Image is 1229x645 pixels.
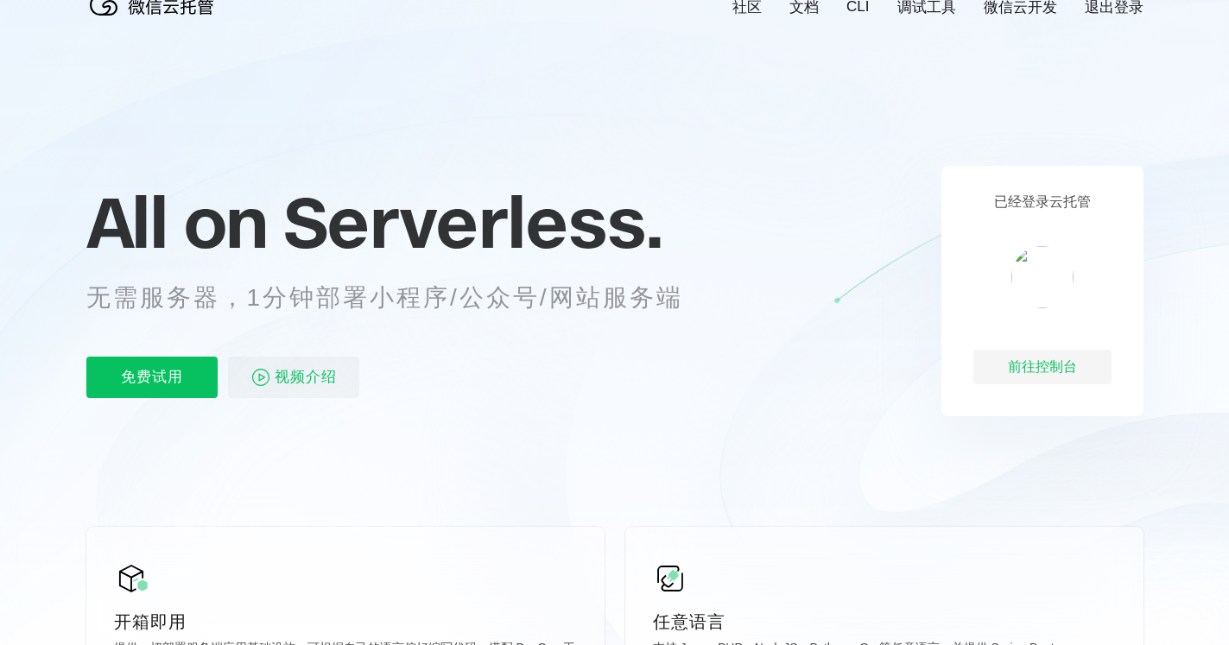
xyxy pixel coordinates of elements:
p: 无需服务器，1分钟部署小程序/公众号/网站服务端 [86,281,715,315]
span: Serverless. [283,179,662,265]
p: 任意语言 [653,610,1116,634]
p: 已经登录云托管 [994,193,1091,212]
img: video_play.svg [250,367,271,388]
span: All on [86,179,267,265]
span: 视频介绍 [275,357,337,398]
p: 开箱即用 [114,610,577,634]
a: 微信云托管 [86,10,225,25]
div: 前往控制台 [973,350,1112,384]
p: 免费试用 [86,357,218,398]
